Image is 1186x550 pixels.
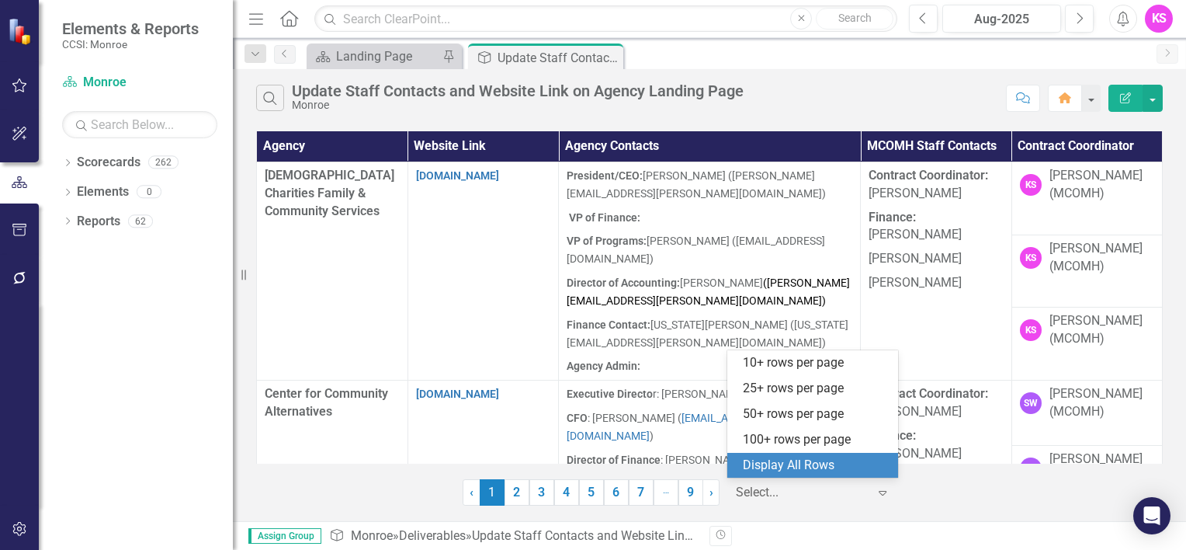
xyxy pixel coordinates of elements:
span: r: [PERSON_NAME], Esq [567,388,767,400]
strong: Finance: [869,210,916,225]
input: Search ClearPoint... [314,5,897,33]
strong: VP of Programs: [567,235,647,247]
button: KS [1145,5,1173,33]
strong: Finance Contact: [567,319,650,331]
div: 0 [137,186,161,199]
div: » » [329,527,698,545]
a: Deliverables [399,528,466,543]
td: Double-Click to Edit [1011,308,1163,381]
strong: Director of Finance [567,454,661,466]
a: Elements [77,183,129,201]
span: ( ) [567,277,850,307]
strong: President/CEO: [567,169,643,182]
strong: CFO [567,412,588,424]
a: [DOMAIN_NAME] [416,388,499,400]
div: Update Staff Contacts and Website Link on Agency Landing Page [498,48,619,68]
a: Reports [77,213,120,231]
span: [DEMOGRAPHIC_DATA] Charities Family & Community Services [265,168,394,218]
span: : [PERSON_NAME] ( ) [567,412,771,442]
a: [PERSON_NAME][EMAIL_ADDRESS][PERSON_NAME][DOMAIN_NAME] [567,277,850,307]
a: Monroe [351,528,393,543]
strong: VP of Finance: [569,211,640,224]
div: 262 [148,156,179,169]
a: 2 [505,479,529,506]
strong: Director of Accounting: [567,277,680,289]
a: Landing Page [310,47,439,66]
td: Double-Click to Edit [1011,235,1163,308]
a: Monroe [62,74,217,92]
strong: Contract Coordinator: [869,168,988,183]
span: ‹ [470,485,473,500]
a: 3 [529,479,554,506]
div: [PERSON_NAME] (MCOMH) [1049,167,1155,203]
strong: Executive Directo [567,388,653,400]
a: [DOMAIN_NAME] [416,169,499,182]
span: [PERSON_NAME] [567,277,850,307]
div: SW [1020,392,1042,414]
p: [PERSON_NAME] [869,167,1004,206]
td: Double-Click to Edit [559,162,861,380]
td: Double-Click to Edit [1011,445,1163,510]
span: Elements & Reports [62,19,199,38]
strong: Agency Admin: [567,360,640,372]
span: : [PERSON_NAME] ( ) [567,454,844,484]
div: [PERSON_NAME] (MCOMH) [1049,240,1155,276]
div: [PERSON_NAME] (MCOMH) [1049,451,1155,486]
td: Double-Click to Edit [861,162,1012,380]
div: 50+ rows per page [743,406,889,423]
div: Display All Rows [743,457,889,475]
div: Update Staff Contacts and Website Link on Agency Landing Page [292,82,744,99]
div: Aug-2025 [948,10,1056,29]
td: Double-Click to Edit [407,162,559,380]
strong: Contract Coordinator: [869,386,988,401]
div: KS [1020,247,1042,269]
img: ClearPoint Strategy [6,16,36,46]
p: [PERSON_NAME] [869,206,1004,248]
p: [PERSON_NAME] [869,271,1004,292]
div: 25+ rows per page [743,380,889,398]
a: 9 [678,479,703,506]
span: [PERSON_NAME] ([EMAIL_ADDRESS][DOMAIN_NAME]) [567,235,825,265]
span: Center for Community Alternatives [265,386,388,419]
a: 7 [629,479,654,506]
div: 10+ rows per page [743,354,889,372]
div: KS [1020,319,1042,341]
a: 5 [579,479,604,506]
a: [EMAIL_ADDRESS][DOMAIN_NAME] [567,412,771,442]
span: [PERSON_NAME] ([PERSON_NAME][EMAIL_ADDRESS][PERSON_NAME][DOMAIN_NAME]) [567,169,826,200]
span: 1 [480,479,505,506]
div: 100+ rows per page [743,431,889,449]
td: Double-Click to Edit [1011,381,1163,446]
div: KS [1020,174,1042,196]
span: › [709,485,713,500]
a: 4 [554,479,579,506]
td: Double-Click to Edit [1011,162,1163,235]
div: [PERSON_NAME] (MCOMH) [1049,312,1155,348]
button: Search [816,8,893,30]
input: Search Below... [62,111,217,138]
div: Update Staff Contacts and Website Link on Agency Landing Page [472,528,831,543]
a: 6 [604,479,629,506]
div: [PERSON_NAME] (MCOMH) [1049,385,1155,421]
p: [PERSON_NAME] [869,424,1004,466]
div: Open Intercom Messenger [1133,497,1170,534]
div: 62 [128,214,153,228]
div: SW [1020,458,1042,479]
button: Aug-2025 [942,5,1061,33]
span: [US_STATE][PERSON_NAME] ([US_STATE][EMAIL_ADDRESS][PERSON_NAME][DOMAIN_NAME]) [567,319,848,349]
div: Monroe [292,99,744,111]
p: [PERSON_NAME] [869,247,1004,271]
span: Assign Group [248,528,321,544]
small: CCSI: Monroe [62,38,199,50]
span: [PERSON_NAME] [869,386,988,419]
div: Landing Page [336,47,439,66]
a: Scorecards [77,154,140,172]
span: Search [838,12,872,24]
